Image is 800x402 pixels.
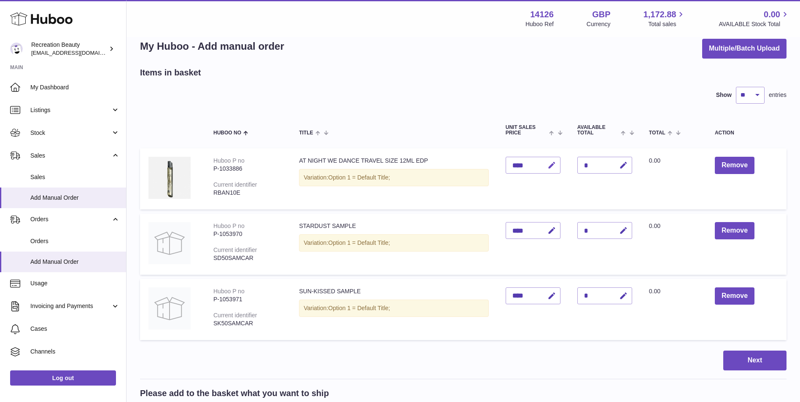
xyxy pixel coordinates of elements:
h2: Items in basket [140,67,201,78]
h2: Please add to the basket what you want to ship [140,388,329,399]
span: Cases [30,325,120,333]
label: Show [716,91,732,99]
button: Remove [715,157,754,174]
strong: GBP [592,9,610,20]
td: SUN-KISSED SAMPLE [291,279,497,340]
span: Orders [30,237,120,245]
button: Next [723,351,787,370]
span: Sales [30,152,111,160]
span: AVAILABLE Stock Total [719,20,790,28]
div: Current identifier [213,181,257,188]
span: Option 1 = Default Title; [328,239,390,246]
img: STARDUST SAMPLE [148,222,191,264]
div: Variation: [299,169,489,186]
strong: 14126 [530,9,554,20]
button: Remove [715,287,754,305]
div: Variation: [299,234,489,252]
span: Usage [30,279,120,287]
span: Total sales [648,20,686,28]
span: Title [299,130,313,136]
div: Huboo Ref [525,20,554,28]
div: SK50SAMCAR [213,319,282,327]
span: Add Manual Order [30,258,120,266]
div: Currency [587,20,611,28]
div: Recreation Beauty [31,41,107,57]
span: Orders [30,215,111,223]
div: Current identifier [213,247,257,253]
span: My Dashboard [30,83,120,91]
span: Invoicing and Payments [30,302,111,310]
button: Multiple/Batch Upload [702,39,787,59]
span: Option 1 = Default Title; [328,305,390,311]
span: Huboo no [213,130,241,136]
span: Listings [30,106,111,114]
span: Option 1 = Default Title; [328,174,390,181]
div: Huboo P no [213,157,245,164]
h1: My Huboo - Add manual order [140,40,284,53]
img: customercare@recreationbeauty.com [10,43,23,55]
span: 0.00 [649,157,660,164]
span: 0.00 [764,9,780,20]
span: Channels [30,348,120,356]
span: [EMAIL_ADDRESS][DOMAIN_NAME] [31,49,124,56]
img: SUN-KISSED SAMPLE [148,287,191,330]
div: P-1053970 [213,230,282,238]
span: Stock [30,129,111,137]
span: 0.00 [649,288,660,295]
div: Huboo P no [213,288,245,295]
span: 0.00 [649,222,660,229]
span: Total [649,130,665,136]
div: P-1053971 [213,295,282,303]
span: Sales [30,173,120,181]
span: entries [769,91,787,99]
div: P-1033886 [213,165,282,173]
a: 1,172.88 Total sales [644,9,686,28]
div: Variation: [299,300,489,317]
a: 0.00 AVAILABLE Stock Total [719,9,790,28]
div: RBAN10E [213,189,282,197]
div: Current identifier [213,312,257,319]
button: Remove [715,222,754,239]
span: AVAILABLE Total [577,125,619,136]
a: Log out [10,370,116,386]
div: Huboo P no [213,222,245,229]
span: Add Manual Order [30,194,120,202]
div: SD50SAMCAR [213,254,282,262]
td: AT NIGHT WE DANCE TRAVEL SIZE 12ML EDP [291,148,497,209]
span: 1,172.88 [644,9,676,20]
img: AT NIGHT WE DANCE TRAVEL SIZE 12ML EDP [148,157,191,199]
div: Action [715,130,778,136]
span: Unit Sales Price [506,125,547,136]
td: STARDUST SAMPLE [291,214,497,275]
